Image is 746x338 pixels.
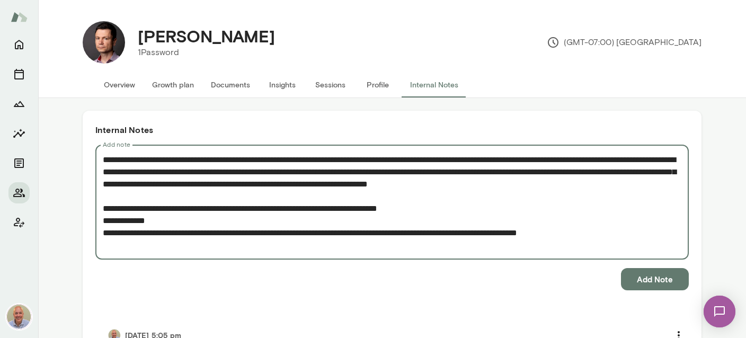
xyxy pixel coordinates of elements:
button: Overview [95,72,144,97]
button: Documents [202,72,259,97]
h6: Internal Notes [95,123,689,136]
button: Add Note [621,268,689,290]
button: Growth Plan [8,93,30,114]
h4: [PERSON_NAME] [138,26,275,46]
button: Documents [8,153,30,174]
button: Insights [259,72,306,97]
label: Add note [103,140,130,149]
p: (GMT-07:00) [GEOGRAPHIC_DATA] [547,36,701,49]
p: 1Password [138,46,275,59]
img: Mento [11,7,28,27]
button: Client app [8,212,30,233]
button: Insights [8,123,30,144]
button: Sessions [306,72,354,97]
img: Marc Friedman [6,304,32,330]
button: Growth plan [144,72,202,97]
button: Profile [354,72,402,97]
button: Home [8,34,30,55]
button: Members [8,182,30,203]
button: Sessions [8,64,30,85]
button: Internal Notes [402,72,467,97]
img: Senad Mustafic [83,21,125,64]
